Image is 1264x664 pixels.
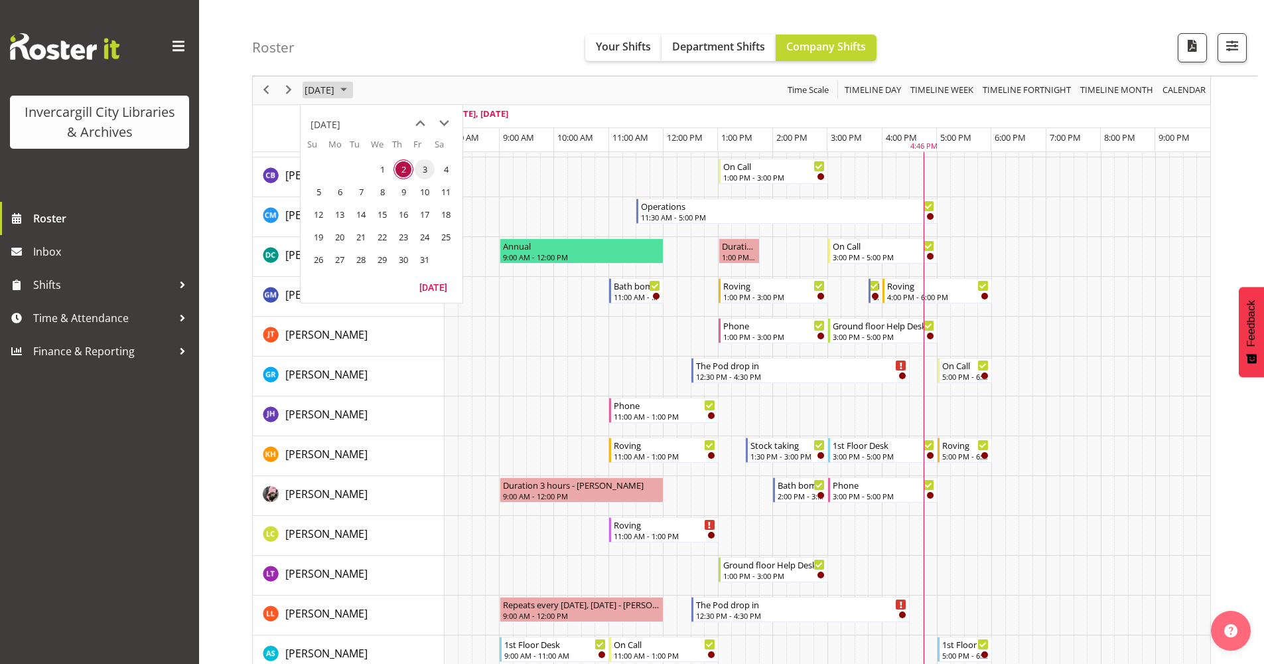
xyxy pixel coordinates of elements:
[285,407,368,422] span: [PERSON_NAME]
[285,447,368,461] span: [PERSON_NAME]
[309,227,328,247] span: Sunday, October 19, 2025
[253,436,445,476] td: Kaela Harley resource
[723,279,825,292] div: Roving
[351,227,371,247] span: Tuesday, October 21, 2025
[833,252,934,262] div: 3:00 PM - 5:00 PM
[886,131,917,143] span: 4:00 PM
[614,518,715,531] div: Roving
[436,182,456,202] span: Saturday, October 11, 2025
[1160,82,1208,99] button: Month
[746,438,828,463] div: Kaela Harley"s event - Stock taking Begin From Thursday, October 2, 2025 at 1:30:00 PM GMT+13:00 ...
[721,131,752,143] span: 1:00 PM
[981,82,1074,99] button: Fortnight
[285,487,368,501] span: [PERSON_NAME]
[393,227,413,247] span: Thursday, October 23, 2025
[330,227,350,247] span: Monday, October 20, 2025
[285,247,368,263] a: [PERSON_NAME]
[557,131,593,143] span: 10:00 AM
[303,82,336,99] span: [DATE]
[253,556,445,596] td: Lyndsay Tautari resource
[309,182,328,202] span: Sunday, October 5, 2025
[833,438,934,452] div: 1st Floor Desk
[696,371,907,382] div: 12:30 PM - 4:30 PM
[285,207,368,223] a: [PERSON_NAME]
[609,637,719,662] div: Mandy Stenton"s event - On Call Begin From Thursday, October 2, 2025 at 11:00:00 AM GMT+13:00 End...
[503,610,660,621] div: 9:00 AM - 12:00 PM
[776,35,877,61] button: Company Shifts
[786,82,831,99] button: Time Scale
[696,598,907,611] div: The Pod drop in
[828,477,938,503] div: Keyu Chen"s event - Phone Begin From Thursday, October 2, 2025 at 3:00:00 PM GMT+13:00 Ends At Th...
[942,637,989,651] div: 1st Floor Desk
[392,158,413,181] td: Thursday, October 2, 2025
[869,278,882,303] div: Gabriel McKay Smith"s event - New book tagging Begin From Thursday, October 2, 2025 at 3:45:00 PM...
[503,131,534,143] span: 9:00 AM
[776,131,808,143] span: 2:00 PM
[253,396,445,436] td: Jill Harpur resource
[253,317,445,357] td: Glen Tomlinson resource
[503,252,660,262] div: 9:00 AM - 12:00 PM
[309,205,328,224] span: Sunday, October 12, 2025
[372,159,392,179] span: Wednesday, October 1, 2025
[696,610,907,621] div: 12:30 PM - 4:30 PM
[415,227,435,247] span: Friday, October 24, 2025
[1161,82,1207,99] span: calendar
[351,182,371,202] span: Tuesday, October 7, 2025
[828,238,938,264] div: Donald Cunningham"s event - On Call Begin From Thursday, October 2, 2025 at 3:00:00 PM GMT+13:00 ...
[938,637,992,662] div: Mandy Stenton"s event - 1st Floor Desk Begin From Thursday, October 2, 2025 at 5:00:00 PM GMT+13:...
[257,82,275,99] button: Previous
[719,159,828,184] div: Chris Broad"s event - On Call Begin From Thursday, October 2, 2025 at 1:00:00 PM GMT+13:00 Ends A...
[33,341,173,361] span: Finance & Reporting
[723,159,825,173] div: On Call
[503,478,660,491] div: Duration 3 hours - [PERSON_NAME]
[828,318,938,343] div: Glen Tomlinson"s event - Ground floor Help Desk Begin From Thursday, October 2, 2025 at 3:00:00 P...
[330,250,350,270] span: Monday, October 27, 2025
[285,168,368,183] span: [PERSON_NAME]
[253,197,445,237] td: Cindy Mulrooney resource
[372,227,392,247] span: Wednesday, October 22, 2025
[500,238,664,264] div: Donald Cunningham"s event - Annual Begin From Thursday, October 2, 2025 at 9:00:00 AM GMT+13:00 E...
[786,39,866,54] span: Company Shifts
[277,76,300,104] div: next period
[1104,131,1135,143] span: 8:00 PM
[436,205,456,224] span: Saturday, October 18, 2025
[10,33,119,60] img: Rosterit website logo
[1079,82,1155,99] span: Timeline Month
[882,278,992,303] div: Gabriel McKay Smith"s event - Roving Begin From Thursday, October 2, 2025 at 4:00:00 PM GMT+13:00...
[253,357,445,396] td: Grace Roscoe-Squires resource
[350,138,371,158] th: Tu
[672,39,765,54] span: Department Shifts
[285,327,368,343] a: [PERSON_NAME]
[614,637,715,651] div: On Call
[500,637,609,662] div: Mandy Stenton"s event - 1st Floor Desk Begin From Thursday, October 2, 2025 at 9:00:00 AM GMT+13:...
[503,598,660,611] div: Repeats every [DATE], [DATE] - [PERSON_NAME]
[415,182,435,202] span: Friday, October 10, 2025
[940,131,971,143] span: 5:00 PM
[307,138,328,158] th: Su
[614,398,715,412] div: Phone
[303,82,353,99] button: October 2025
[691,597,910,622] div: Lynette Lockett"s event - The Pod drop in Begin From Thursday, October 2, 2025 at 12:30:00 PM GMT...
[719,278,828,303] div: Gabriel McKay Smith"s event - Roving Begin From Thursday, October 2, 2025 at 1:00:00 PM GMT+13:00...
[614,650,715,661] div: 11:00 AM - 1:00 PM
[828,438,938,463] div: Kaela Harley"s event - 1st Floor Desk Begin From Thursday, October 2, 2025 at 3:00:00 PM GMT+13:0...
[285,248,368,262] span: [PERSON_NAME]
[938,438,992,463] div: Kaela Harley"s event - Roving Begin From Thursday, October 2, 2025 at 5:00:00 PM GMT+13:00 Ends A...
[778,478,824,491] div: Bath bombs
[351,250,371,270] span: Tuesday, October 28, 2025
[500,597,664,622] div: Lynette Lockett"s event - Repeats every thursday, friday - Lynette Lockett Begin From Thursday, O...
[500,477,664,503] div: Keyu Chen"s event - Duration 3 hours - Keyu Chen Begin From Thursday, October 2, 2025 at 9:00:00 ...
[253,596,445,635] td: Lynette Lockett resource
[833,331,934,342] div: 3:00 PM - 5:00 PM
[253,516,445,556] td: Linda Cooper resource
[719,557,828,582] div: Lyndsay Tautari"s event - Ground floor Help Desk Begin From Thursday, October 2, 2025 at 1:00:00 ...
[503,239,660,252] div: Annual
[723,291,825,302] div: 1:00 PM - 3:00 PM
[328,138,350,158] th: Mo
[504,637,606,651] div: 1st Floor Desk
[609,278,664,303] div: Gabriel McKay Smith"s event - Bath bombs Begin From Thursday, October 2, 2025 at 11:00:00 AM GMT+...
[942,438,989,452] div: Roving
[722,239,756,252] div: Duration 0 hours - [PERSON_NAME]
[253,476,445,516] td: Keyu Chen resource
